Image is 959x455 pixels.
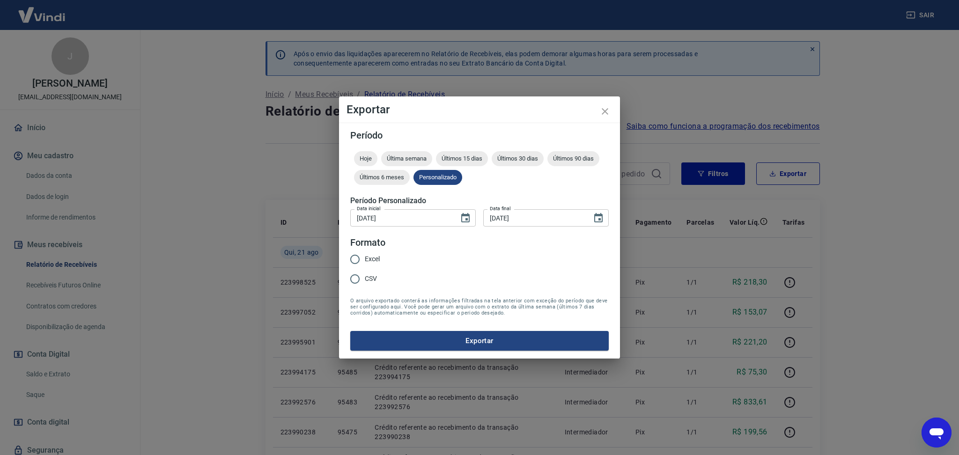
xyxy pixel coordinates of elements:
div: Personalizado [413,170,462,185]
div: Últimos 30 dias [492,151,544,166]
div: Última semana [381,151,432,166]
h4: Exportar [347,104,612,115]
h5: Período Personalizado [350,196,609,205]
span: O arquivo exportado conterá as informações filtradas na tela anterior com exceção do período que ... [350,298,609,316]
span: CSV [365,274,377,284]
button: Exportar [350,331,609,351]
span: Excel [365,254,380,264]
input: DD/MM/YYYY [350,209,452,227]
label: Data inicial [357,205,381,212]
span: Hoje [354,155,377,162]
button: Choose date, selected date is 21 de ago de 2025 [456,209,475,227]
span: Personalizado [413,174,462,181]
legend: Formato [350,236,385,250]
button: Choose date, selected date is 21 de ago de 2025 [589,209,608,227]
h5: Período [350,131,609,140]
input: DD/MM/YYYY [483,209,585,227]
span: Últimos 30 dias [492,155,544,162]
button: close [594,100,616,123]
div: Últimos 6 meses [354,170,410,185]
div: Hoje [354,151,377,166]
span: Últimos 6 meses [354,174,410,181]
span: Últimos 15 dias [436,155,488,162]
label: Data final [490,205,511,212]
span: Últimos 90 dias [547,155,599,162]
iframe: Botão para abrir a janela de mensagens [922,418,952,448]
div: Últimos 90 dias [547,151,599,166]
div: Últimos 15 dias [436,151,488,166]
span: Última semana [381,155,432,162]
